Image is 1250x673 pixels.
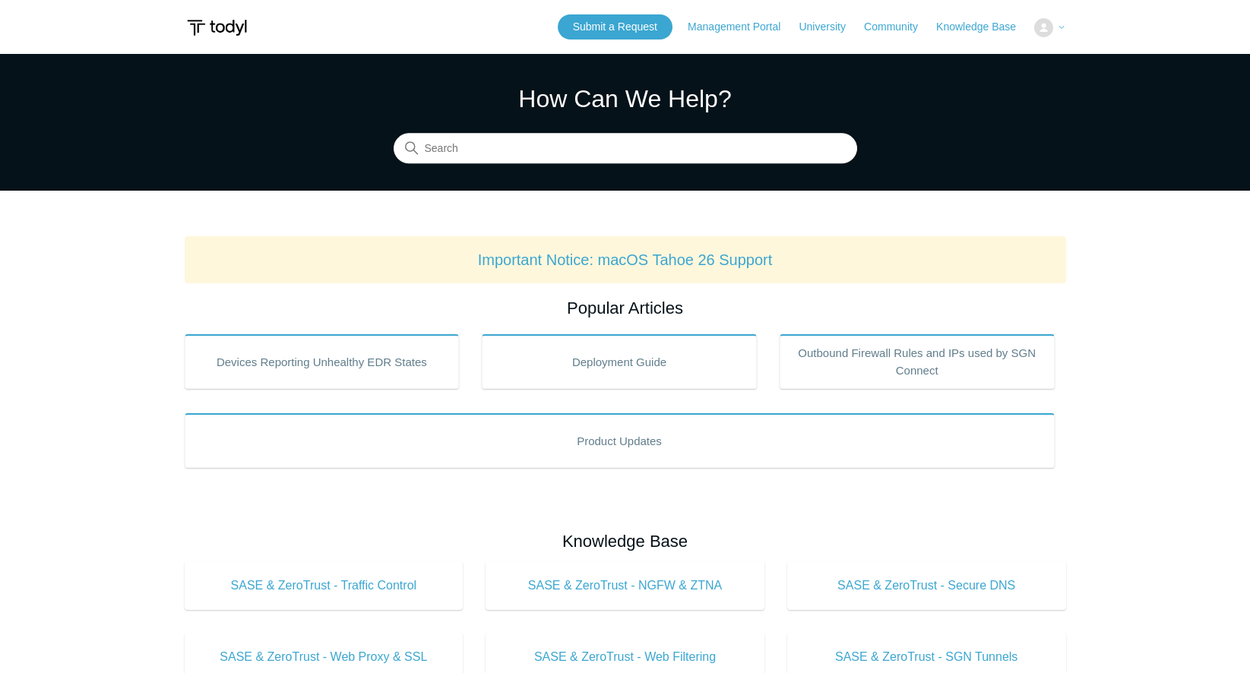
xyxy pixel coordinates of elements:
span: SASE & ZeroTrust - Web Proxy & SSL [207,648,441,666]
a: University [799,19,860,35]
a: Community [864,19,933,35]
span: SASE & ZeroTrust - SGN Tunnels [810,648,1043,666]
a: Knowledge Base [936,19,1031,35]
a: Important Notice: macOS Tahoe 26 Support [478,251,773,268]
a: Outbound Firewall Rules and IPs used by SGN Connect [780,334,1055,389]
img: Todyl Support Center Help Center home page [185,14,249,42]
a: SASE & ZeroTrust - NGFW & ZTNA [486,561,764,610]
a: Management Portal [688,19,796,35]
span: SASE & ZeroTrust - Traffic Control [207,577,441,595]
span: SASE & ZeroTrust - Secure DNS [810,577,1043,595]
a: Deployment Guide [482,334,757,389]
a: Submit a Request [558,14,672,39]
h2: Knowledge Base [185,529,1066,554]
span: SASE & ZeroTrust - NGFW & ZTNA [508,577,742,595]
a: Product Updates [185,413,1055,468]
a: SASE & ZeroTrust - Secure DNS [787,561,1066,610]
span: SASE & ZeroTrust - Web Filtering [508,648,742,666]
a: Devices Reporting Unhealthy EDR States [185,334,460,389]
input: Search [394,134,857,164]
a: SASE & ZeroTrust - Traffic Control [185,561,464,610]
h2: Popular Articles [185,295,1066,321]
h1: How Can We Help? [394,81,857,117]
